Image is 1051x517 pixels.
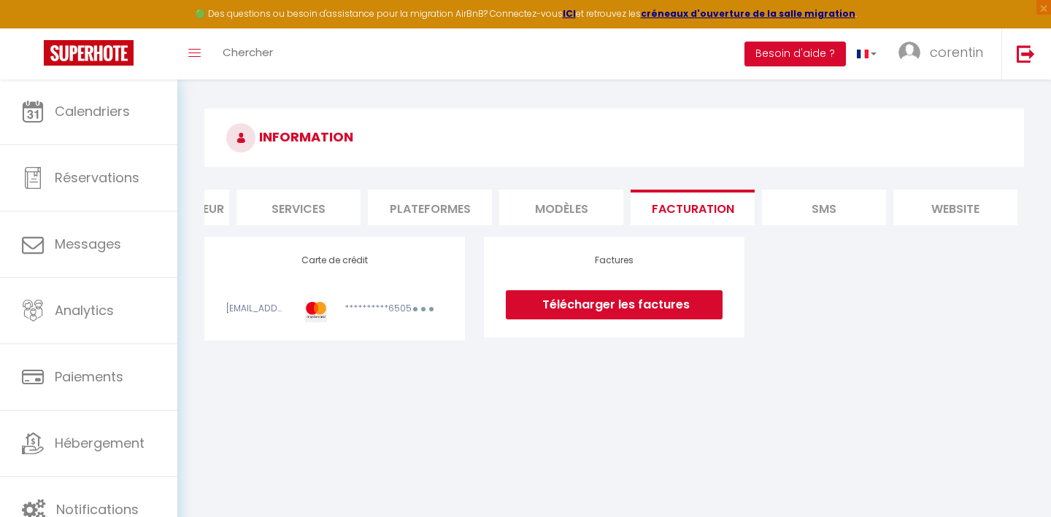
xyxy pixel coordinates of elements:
[55,368,123,386] span: Paiements
[893,190,1017,225] li: website
[506,255,723,265] h4: Factures
[55,168,139,187] span: Réservations
[888,28,1001,79] a: ... corentin
[12,6,55,50] button: Ouvrir le widget de chat LiveChat
[305,302,327,322] img: credit-card
[1017,44,1035,63] img: logout
[204,109,1024,167] h3: INFORMATION
[368,190,492,225] li: Plateformes
[930,43,983,61] span: corentin
[236,190,361,225] li: Services
[44,40,134,66] img: Super Booking
[898,42,920,63] img: ...
[762,190,886,225] li: SMS
[55,434,145,452] span: Hébergement
[55,301,114,319] span: Analytics
[223,44,273,60] span: Chercher
[217,302,296,322] div: [EMAIL_ADDRESS][DOMAIN_NAME]
[55,102,130,120] span: Calendriers
[989,451,1040,506] iframe: Chat
[563,7,576,20] a: ICI
[506,290,723,319] a: Télécharger les factures
[55,235,121,253] span: Messages
[641,7,855,20] a: créneaux d'ouverture de la salle migration
[226,255,443,265] h4: Carte de crédit
[499,190,623,225] li: MODÈLES
[212,28,284,79] a: Chercher
[631,190,755,225] li: Facturation
[744,42,846,66] button: Besoin d'aide ?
